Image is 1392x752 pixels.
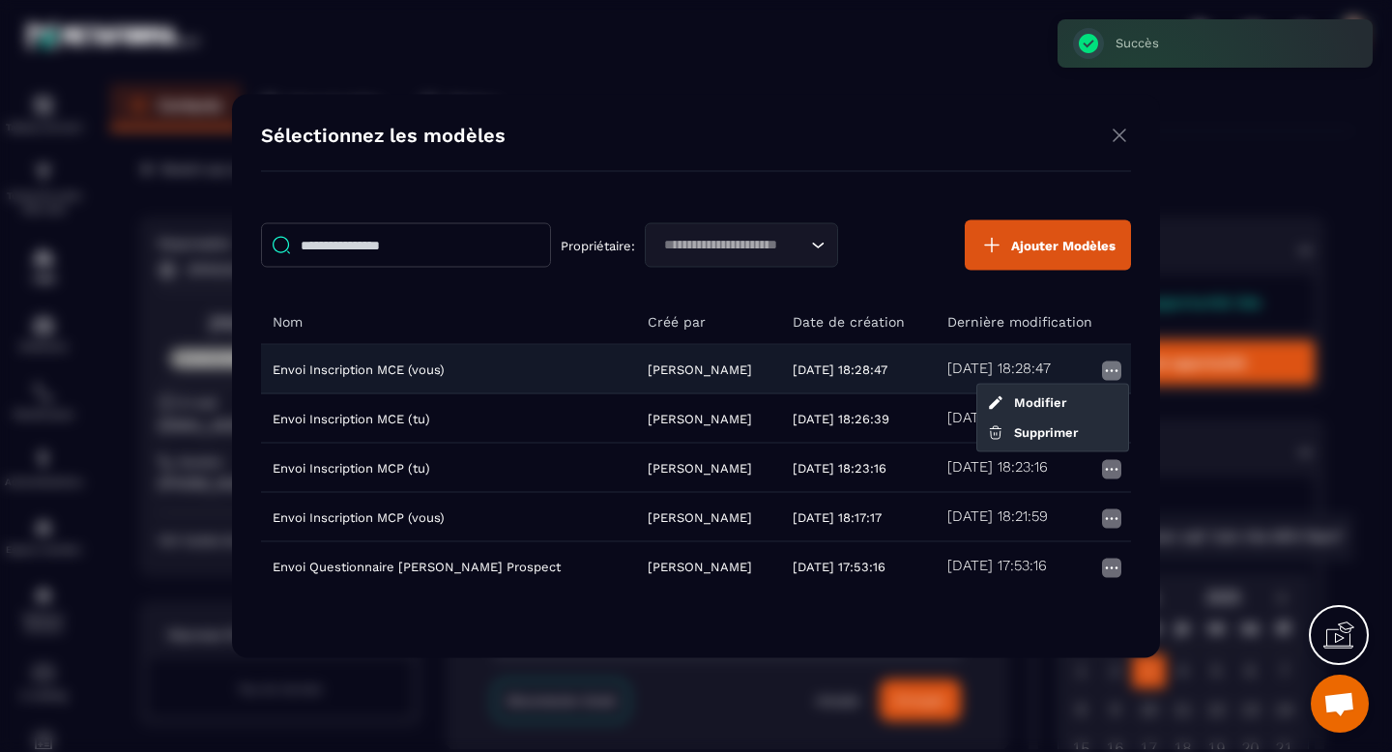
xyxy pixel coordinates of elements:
[261,443,636,492] td: Envoi Inscription MCP (tu)
[1100,458,1123,481] img: more icon
[1108,124,1131,148] img: close
[781,541,936,591] td: [DATE] 17:53:16
[947,360,1051,379] h5: [DATE] 18:28:47
[1014,424,1078,442] p: Supprimer
[1011,238,1116,252] span: Ajouter Modèles
[1014,394,1066,412] p: Modifier
[1100,360,1123,383] img: more icon
[781,344,936,393] td: [DATE] 18:28:47
[645,223,838,268] div: Search for option
[261,300,636,345] th: Nom
[636,300,781,345] th: Créé par
[636,492,781,541] td: [PERSON_NAME]
[1311,675,1369,733] a: Ouvrir le chat
[781,492,936,541] td: [DATE] 18:17:17
[636,344,781,393] td: [PERSON_NAME]
[1100,557,1123,580] img: more icon
[987,394,1004,412] img: edit.c29ff4bb.svg
[947,458,1048,477] h5: [DATE] 18:23:16
[1100,507,1123,531] img: more icon
[561,238,635,252] p: Propriétaire:
[965,220,1131,271] button: Ajouter Modèles
[947,507,1048,527] h5: [DATE] 18:21:59
[980,234,1003,257] img: plus
[636,541,781,591] td: [PERSON_NAME]
[261,492,636,541] td: Envoi Inscription MCP (vous)
[987,424,1004,442] img: trash.b8ff75b1.svg
[657,235,806,256] input: Search for option
[781,443,936,492] td: [DATE] 18:23:16
[261,124,506,152] h4: Sélectionnez les modèles
[261,541,636,591] td: Envoi Questionnaire [PERSON_NAME] Prospect
[261,393,636,443] td: Envoi Inscription MCE (tu)
[261,344,636,393] td: Envoi Inscription MCE (vous)
[936,300,1132,345] th: Dernière modification
[947,557,1047,576] h5: [DATE] 17:53:16
[636,393,781,443] td: [PERSON_NAME]
[947,409,1052,428] h5: [DATE] 18:26:39
[781,300,936,345] th: Date de création
[781,393,936,443] td: [DATE] 18:26:39
[636,443,781,492] td: [PERSON_NAME]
